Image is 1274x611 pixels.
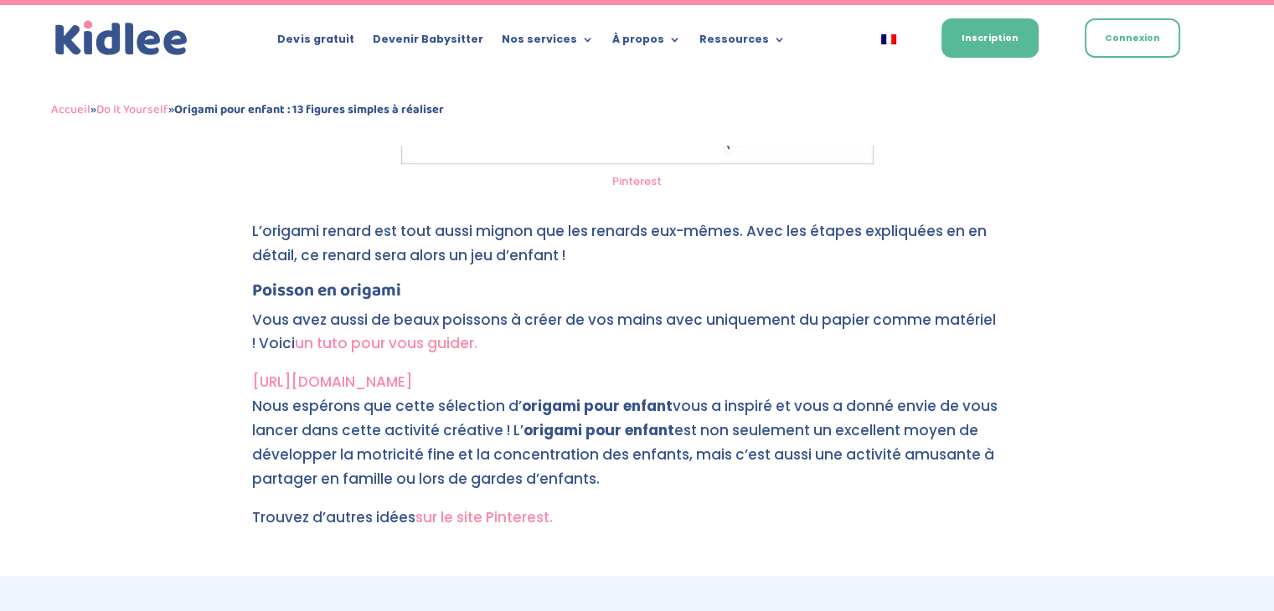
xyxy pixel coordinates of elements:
[611,33,680,52] a: À propos
[941,18,1039,58] a: Inscription
[524,420,674,440] strong: origami pour enfant
[51,100,444,120] span: » »
[252,219,1023,282] p: L’origami renard est tout aussi mignon que les renards eux-mêmes. Avec les étapes expliquées en e...
[174,100,444,120] strong: Origami pour enfant : 13 figures simples à réaliser
[501,33,593,52] a: Nos services
[881,34,896,44] img: Français
[612,173,662,189] a: Pinterest
[699,33,785,52] a: Ressources
[1085,18,1180,58] a: Connexion
[252,394,1023,506] p: Nous espérons que cette sélection d’ vous a inspiré et vous a donné envie de vous lancer dans cet...
[522,396,673,416] strong: origami pour enfant
[51,100,90,120] a: Accueil
[295,333,477,353] a: un tuto pour vous guider.
[277,33,353,52] a: Devis gratuit
[51,17,192,60] a: Kidlee Logo
[252,372,412,392] a: [URL][DOMAIN_NAME]
[415,507,553,527] a: sur le site Pinterest.
[372,33,482,52] a: Devenir Babysitter
[51,17,192,60] img: logo_kidlee_bleu
[252,308,1023,371] p: Vous avez aussi de beaux poissons à créer de vos mains avec uniquement du papier comme matériel !...
[252,282,1023,308] h4: Poisson en origami
[252,506,1023,530] p: Trouvez d’autres idées
[96,100,168,120] a: Do It Yourself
